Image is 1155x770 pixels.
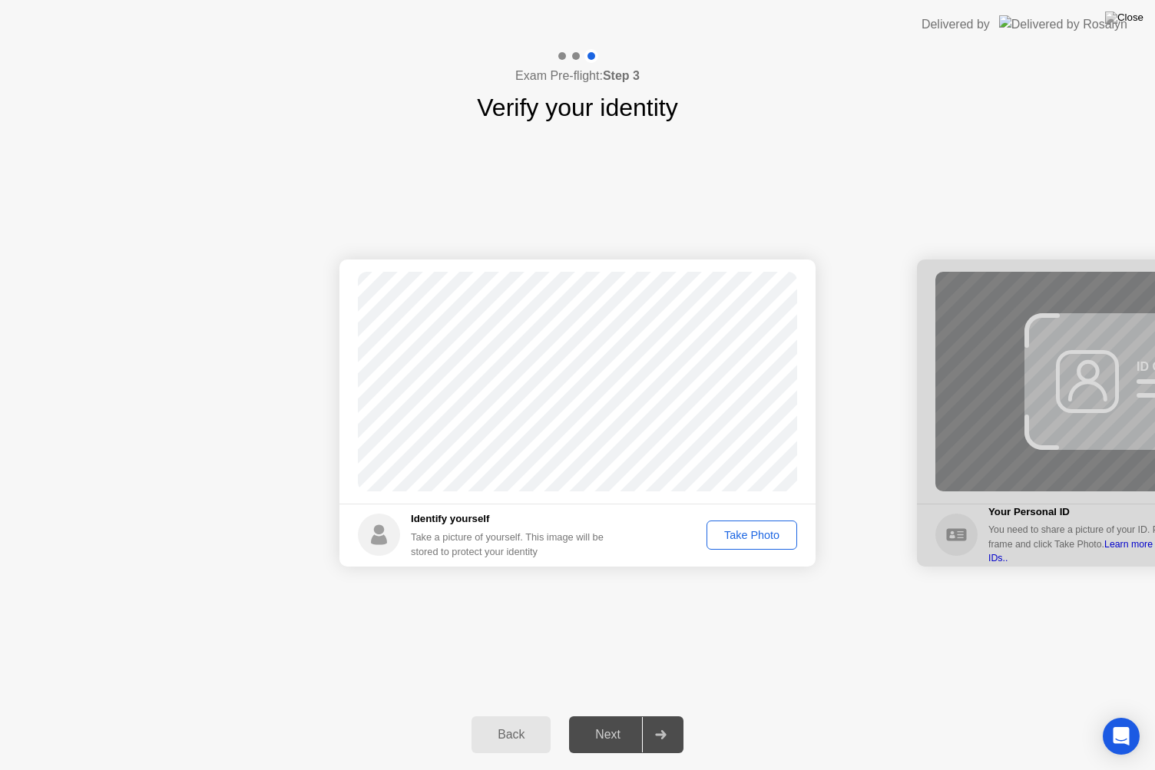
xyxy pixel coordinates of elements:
[476,728,546,742] div: Back
[472,716,551,753] button: Back
[1105,12,1143,24] img: Close
[569,716,683,753] button: Next
[922,15,990,34] div: Delivered by
[1103,718,1140,755] div: Open Intercom Messenger
[411,511,616,527] h5: Identify yourself
[515,67,640,85] h4: Exam Pre-flight:
[411,530,616,559] div: Take a picture of yourself. This image will be stored to protect your identity
[477,89,677,126] h1: Verify your identity
[574,728,642,742] div: Next
[999,15,1127,33] img: Delivered by Rosalyn
[603,69,640,82] b: Step 3
[707,520,797,550] button: Take Photo
[712,529,792,541] div: Take Photo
